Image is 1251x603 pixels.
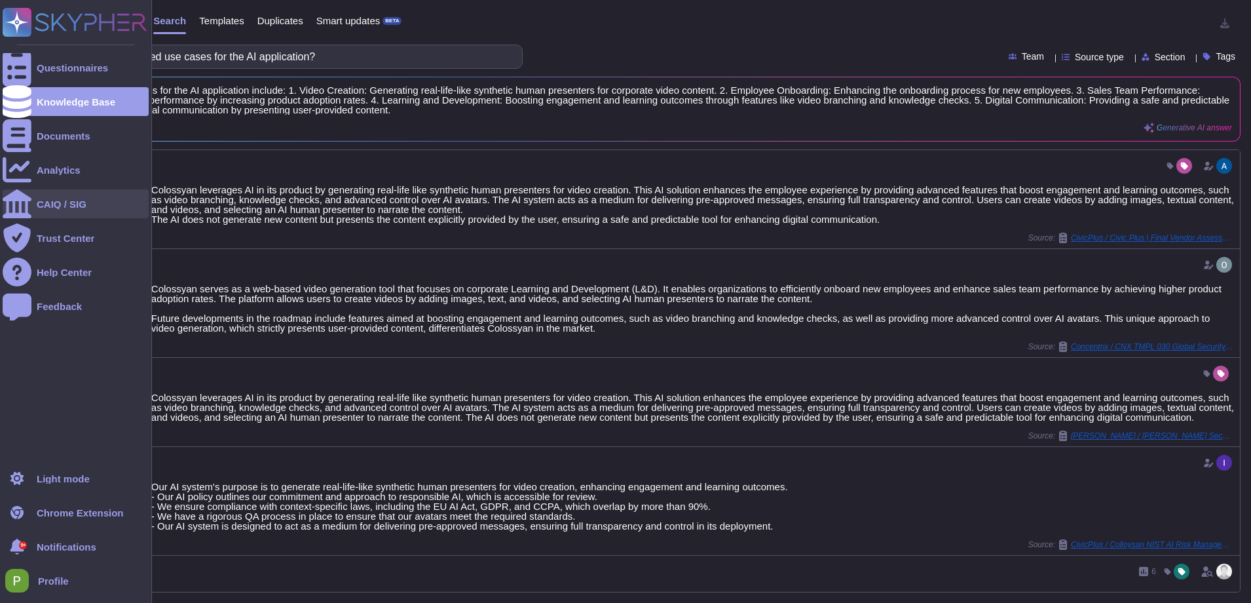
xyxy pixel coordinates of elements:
[37,63,108,73] div: Questionnaires
[1071,343,1235,351] span: Concentrix / CNX TMPL 030 Global Security Application Assessment To be filled by Vendor
[1028,341,1235,352] span: Source:
[37,131,90,141] div: Documents
[1216,257,1232,273] img: user
[1216,564,1232,579] img: user
[37,97,115,107] div: Knowledge Base
[37,233,94,243] div: Trust Center
[151,591,1235,600] div: Since [PERSON_NAME]’s proprietary AI service is generating real-life like synthetic human present...
[52,45,509,68] input: Search a question or template...
[3,224,149,252] a: Trust Center
[151,482,1235,531] div: Our AI system's purpose is to generate real-life-like synthetic human presenters for video creati...
[151,185,1235,224] div: Colossyan leverages AI in its product by generating real-life like synthetic human presenters for...
[5,569,29,593] img: user
[37,508,124,518] div: Chrome Extension
[3,566,38,595] button: user
[1071,432,1235,440] span: [PERSON_NAME] / [PERSON_NAME] Security Questions
[1071,541,1235,549] span: CivicPlus / Colloysan NIST AI Risk Management Framework (RMF) Playbook Assessment 1.3 Final (1) (1)
[38,576,69,586] span: Profile
[1155,52,1186,62] span: Section
[37,474,90,484] div: Light mode
[316,16,381,26] span: Smart updates
[1028,431,1235,441] span: Source:
[1216,52,1235,61] span: Tags
[1216,455,1232,471] img: user
[1028,539,1235,550] span: Source:
[1216,158,1232,174] img: user
[1157,124,1232,132] span: Generative AI answer
[1071,234,1235,242] span: CivicPlus / Civic Plus | Final Vendor Assessment Forms
[257,16,303,26] span: Duplicates
[151,284,1235,333] div: Colossyan serves as a web-based video generation tool that focuses on corporate Learning and Deve...
[3,292,149,321] a: Feedback
[383,17,401,25] div: BETA
[153,16,186,26] span: Search
[37,165,81,175] div: Analytics
[3,498,149,527] a: Chrome Extension
[37,542,96,552] span: Notifications
[53,85,1232,115] span: The intended use cases for the AI application include: 1. Video Creation: Generating real-life-li...
[3,155,149,184] a: Analytics
[1075,52,1124,62] span: Source type
[37,301,82,311] div: Feedback
[151,393,1235,422] div: Colossyan leverages AI in its product by generating real-life like synthetic human presenters for...
[3,87,149,116] a: Knowledge Base
[1151,568,1156,575] span: 6
[3,53,149,82] a: Questionnaires
[3,121,149,150] a: Documents
[3,258,149,286] a: Help Center
[37,267,92,277] div: Help Center
[37,199,86,209] div: CAIQ / SIG
[1022,52,1044,61] span: Team
[3,189,149,218] a: CAIQ / SIG
[19,541,27,549] div: 9+
[199,16,244,26] span: Templates
[1028,233,1235,243] span: Source:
